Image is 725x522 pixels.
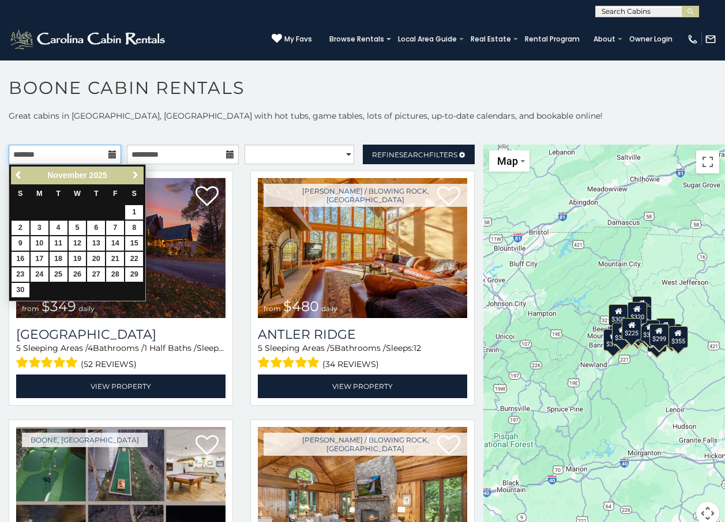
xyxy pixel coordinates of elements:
[627,302,647,324] div: $320
[12,221,29,235] a: 2
[330,343,335,353] span: 5
[196,185,219,209] a: Add to favorites
[392,31,463,47] a: Local Area Guide
[128,168,142,183] a: Next
[258,178,467,318] img: Antler Ridge
[125,221,143,235] a: 8
[16,343,21,353] span: 5
[88,343,93,353] span: 4
[272,33,312,45] a: My Favs
[69,252,87,266] a: 19
[144,343,197,353] span: 1 Half Baths /
[113,190,118,198] span: Friday
[16,342,226,372] div: Sleeping Areas / Bathrooms / Sleeps:
[131,171,140,180] span: Next
[18,190,22,198] span: Sunday
[258,178,467,318] a: Antler Ridge from $480 daily
[284,34,312,44] span: My Favs
[50,236,67,251] a: 11
[87,236,105,251] a: 13
[705,33,716,45] img: mail-regular-white.png
[649,324,668,346] div: $299
[258,342,467,372] div: Sleeping Areas / Bathrooms / Sleeps:
[87,267,105,282] a: 27
[74,190,81,198] span: Wednesday
[588,31,621,47] a: About
[22,304,39,313] span: from
[132,190,137,198] span: Saturday
[125,252,143,266] a: 22
[465,31,517,47] a: Real Estate
[258,343,262,353] span: 5
[42,298,76,315] span: $349
[22,433,148,447] a: Boone, [GEOGRAPHIC_DATA]
[497,155,518,167] span: Map
[258,327,467,342] a: Antler Ridge
[81,357,137,372] span: (52 reviews)
[106,221,124,235] a: 7
[363,145,475,164] a: RefineSearchFilters
[224,343,232,353] span: 12
[69,236,87,251] a: 12
[106,267,124,282] a: 28
[31,252,48,266] a: 17
[258,375,467,398] a: View Property
[56,190,61,198] span: Tuesday
[264,304,281,313] span: from
[50,252,67,266] a: 18
[12,168,27,183] a: Previous
[16,327,226,342] a: [GEOGRAPHIC_DATA]
[78,304,95,313] span: daily
[36,190,43,198] span: Monday
[12,267,29,282] a: 23
[125,236,143,251] a: 15
[31,221,48,235] a: 3
[264,184,467,207] a: [PERSON_NAME] / Blowing Rock, [GEOGRAPHIC_DATA]
[612,323,632,345] div: $325
[47,171,87,180] span: November
[12,252,29,266] a: 16
[31,236,48,251] a: 10
[14,171,24,180] span: Previous
[632,296,651,318] div: $525
[655,318,675,340] div: $930
[640,320,659,342] div: $380
[9,28,168,51] img: White-1-2.png
[50,267,67,282] a: 25
[94,190,99,198] span: Thursday
[608,304,628,326] div: $305
[321,304,337,313] span: daily
[399,150,429,159] span: Search
[87,252,105,266] a: 20
[106,252,124,266] a: 21
[603,329,623,351] div: $375
[372,150,457,159] span: Refine Filters
[668,326,688,348] div: $355
[632,306,652,328] div: $250
[519,31,585,47] a: Rental Program
[50,221,67,235] a: 4
[196,434,219,458] a: Add to favorites
[623,31,678,47] a: Owner Login
[125,205,143,220] a: 1
[322,357,379,372] span: (34 reviews)
[12,283,29,297] a: 30
[283,298,319,315] span: $480
[16,327,226,342] h3: Diamond Creek Lodge
[687,33,698,45] img: phone-regular-white.png
[106,236,124,251] a: 14
[622,318,641,340] div: $225
[696,150,719,173] button: Toggle fullscreen view
[264,433,467,456] a: [PERSON_NAME] / Blowing Rock, [GEOGRAPHIC_DATA]
[489,150,529,172] button: Change map style
[87,221,105,235] a: 6
[89,171,107,180] span: 2025
[16,375,226,398] a: View Property
[69,221,87,235] a: 5
[69,267,87,282] a: 26
[125,267,143,282] a: 29
[414,343,421,353] span: 12
[324,31,390,47] a: Browse Rentals
[31,267,48,282] a: 24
